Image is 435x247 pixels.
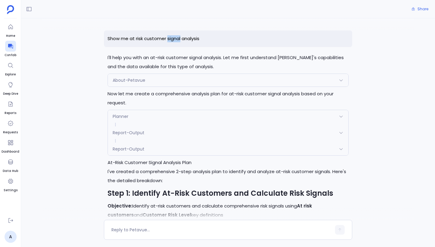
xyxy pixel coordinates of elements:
a: Explore [5,60,16,77]
span: Planner [113,113,128,119]
a: Data Hub [3,157,18,173]
strong: Objective: [108,203,132,209]
span: Data Hub [3,169,18,173]
a: Requests [3,118,18,135]
span: Report-Output [113,130,144,136]
p: I've created a comprehensive 2-step analysis plan to identify and analyze at-risk customer signal... [108,167,349,185]
strong: Step 1: Identify At-Risk Customers and Calculate Risk Signals [108,188,333,198]
a: Home [5,21,16,38]
span: Settings [4,188,18,193]
p: Show me at risk customer signal analysis [104,30,352,47]
h1: At-Risk Customer Signal Analysis Plan [108,158,349,167]
button: Share [408,5,432,13]
p: Now let me create a comprehensive analysis plan for at-risk customer signal analysis based on you... [108,89,349,107]
span: Confab [5,53,16,58]
p: I'll help you with an at-risk customer signal analysis. Let me first understand [PERSON_NAME]'s c... [108,53,349,71]
a: Dashboard [2,137,19,154]
span: Reports [5,111,16,116]
span: About-Petavue [113,77,145,83]
span: Home [5,33,16,38]
span: Deep Dive [3,91,18,96]
span: Share [417,7,428,11]
img: petavue logo [7,5,14,14]
span: Requests [3,130,18,135]
span: Explore [5,72,16,77]
a: Reports [5,99,16,116]
span: Dashboard [2,149,19,154]
a: Deep Dive [3,79,18,96]
a: Confab [5,41,16,58]
a: A [5,231,17,243]
a: Settings [4,176,18,193]
p: Identify at-risk customers and calculate comprehensive risk signals using and key definitions [108,201,349,220]
span: Report-Output [113,146,144,152]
